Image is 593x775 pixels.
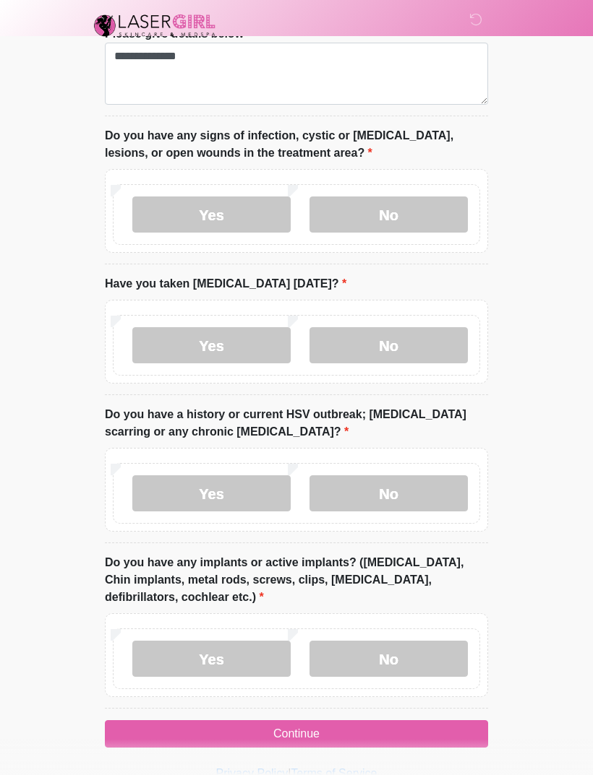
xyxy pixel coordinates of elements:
[310,327,468,363] label: No
[90,11,219,40] img: Laser Girl Med Spa LLC Logo
[105,275,346,293] label: Have you taken [MEDICAL_DATA] [DATE]?
[105,554,488,606] label: Do you have any implants or active implants? ([MEDICAL_DATA], Chin implants, metal rods, screws, ...
[310,475,468,511] label: No
[310,196,468,233] label: No
[105,406,488,441] label: Do you have a history or current HSV outbreak; [MEDICAL_DATA] scarring or any chronic [MEDICAL_DA...
[105,720,488,748] button: Continue
[132,641,291,677] label: Yes
[132,475,291,511] label: Yes
[132,327,291,363] label: Yes
[310,641,468,677] label: No
[105,127,488,162] label: Do you have any signs of infection, cystic or [MEDICAL_DATA], lesions, or open wounds in the trea...
[132,196,291,233] label: Yes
